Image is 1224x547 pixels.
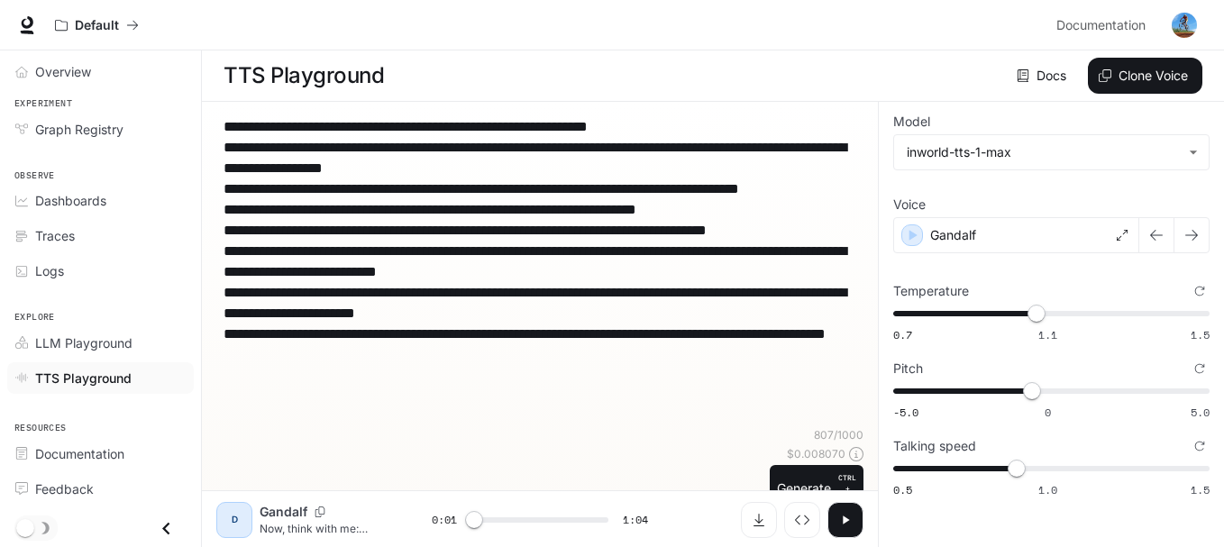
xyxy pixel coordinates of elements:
[35,333,132,352] span: LLM Playground
[75,18,119,33] p: Default
[893,362,923,375] p: Pitch
[1088,58,1202,94] button: Clone Voice
[7,362,194,394] a: TTS Playground
[7,327,194,359] a: LLM Playground
[35,120,123,139] span: Graph Registry
[1190,436,1210,456] button: Reset to default
[35,369,132,387] span: TTS Playground
[1172,13,1197,38] img: User avatar
[47,7,147,43] button: All workspaces
[894,135,1209,169] div: inworld-tts-1-max
[1191,482,1210,497] span: 1.5
[1038,327,1057,342] span: 1.1
[838,472,856,505] p: ⏎
[7,255,194,287] a: Logs
[1190,359,1210,378] button: Reset to default
[216,483,293,512] button: Shortcuts
[893,285,969,297] p: Temperature
[1013,58,1073,94] a: Docs
[146,510,187,547] button: Close drawer
[930,226,976,244] p: Gandalf
[787,446,845,461] p: $ 0.008070
[35,479,94,498] span: Feedback
[35,226,75,245] span: Traces
[907,143,1180,161] div: inworld-tts-1-max
[893,405,918,420] span: -5.0
[893,115,930,128] p: Model
[784,502,820,538] button: Inspect
[224,58,384,94] h1: TTS Playground
[623,511,648,529] span: 1:04
[893,482,912,497] span: 0.5
[893,440,976,452] p: Talking speed
[1166,7,1202,43] button: User avatar
[1056,14,1146,37] span: Documentation
[220,506,249,534] div: D
[35,444,124,463] span: Documentation
[260,521,388,536] p: Now, think with me: could it be that you’re confusing gratitude with complacency? Being grateful ...
[7,185,194,216] a: Dashboards
[7,56,194,87] a: Overview
[893,198,926,211] p: Voice
[16,517,34,537] span: Dark mode toggle
[7,473,194,505] a: Feedback
[307,506,333,517] button: Copy Voice ID
[35,261,64,280] span: Logs
[1045,405,1051,420] span: 0
[260,503,307,521] p: Gandalf
[1191,327,1210,342] span: 1.5
[893,327,912,342] span: 0.7
[1190,281,1210,301] button: Reset to default
[741,502,777,538] button: Download audio
[432,511,457,529] span: 0:01
[7,220,194,251] a: Traces
[838,472,856,494] p: CTRL +
[1191,405,1210,420] span: 5.0
[814,427,863,442] p: 807 / 1000
[7,438,194,470] a: Documentation
[35,191,106,210] span: Dashboards
[35,62,91,81] span: Overview
[1049,7,1159,43] a: Documentation
[7,114,194,145] a: Graph Registry
[770,465,863,512] button: GenerateCTRL +⏎
[1038,482,1057,497] span: 1.0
